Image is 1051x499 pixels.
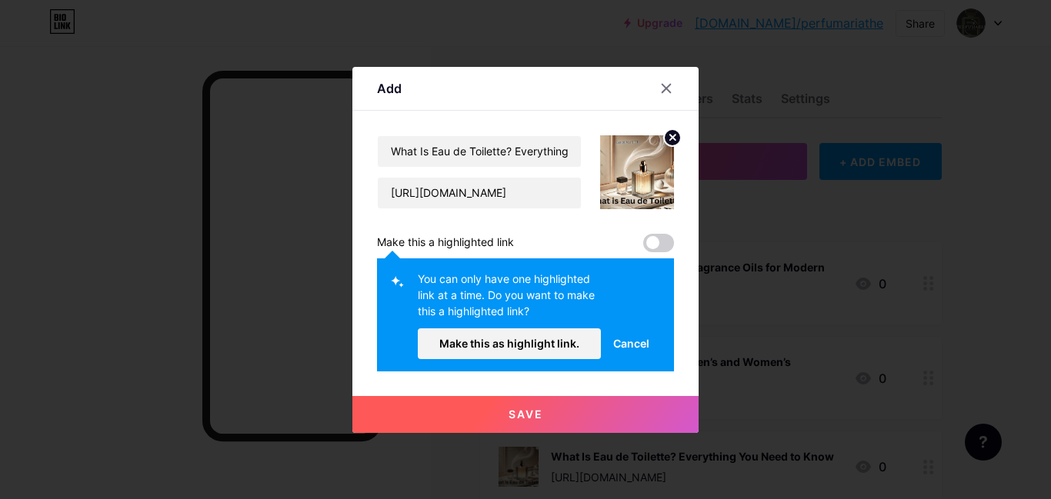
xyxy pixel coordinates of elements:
div: You can only have one highlighted link at a time. Do you want to make this a highlighted link? [418,271,601,328]
img: link_thumbnail [600,135,674,209]
button: Save [352,396,699,433]
span: Save [509,408,543,421]
span: Make this as highlight link. [439,337,579,350]
span: Cancel [613,335,649,351]
button: Make this as highlight link. [418,328,601,359]
div: Make this a highlighted link [377,234,514,252]
button: Cancel [601,328,662,359]
div: Add [377,79,402,98]
input: URL [378,178,581,208]
input: Title [378,136,581,167]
